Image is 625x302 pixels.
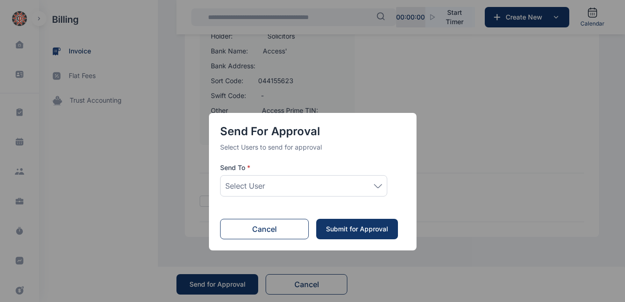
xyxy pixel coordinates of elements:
[316,219,398,239] button: Submit for Approval
[220,143,405,152] p: Select Users to send for approval
[225,180,265,191] span: Select User
[220,124,405,139] h4: Send for Approval
[326,224,389,234] div: Submit for Approval
[220,163,250,172] span: Send To
[220,219,309,239] button: Cancel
